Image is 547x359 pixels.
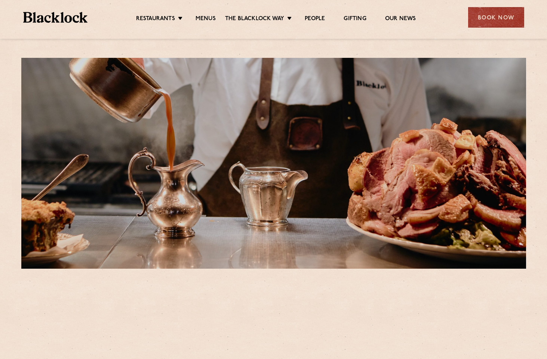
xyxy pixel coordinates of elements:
a: People [305,15,325,24]
a: Menus [196,15,216,24]
a: Restaurants [136,15,175,24]
a: Gifting [344,15,366,24]
div: Book Now [468,7,524,28]
a: Our News [385,15,416,24]
img: BL_Textured_Logo-footer-cropped.svg [23,12,88,23]
a: The Blacklock Way [225,15,284,24]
